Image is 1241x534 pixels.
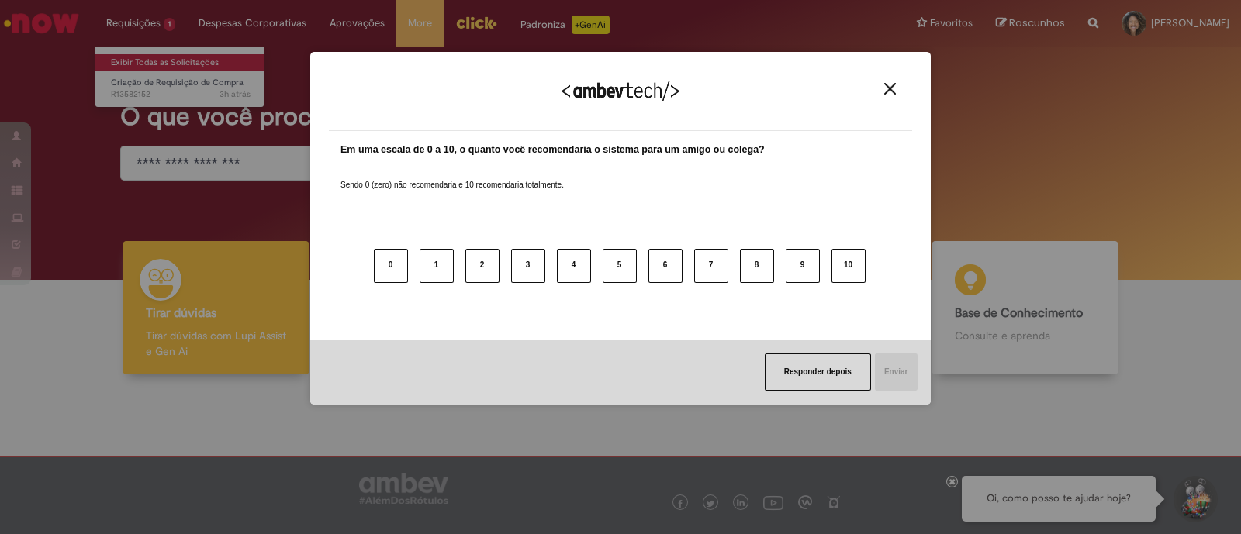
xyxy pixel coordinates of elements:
button: 8 [740,249,774,283]
button: 6 [648,249,683,283]
button: Responder depois [765,353,871,391]
button: 7 [694,249,728,283]
button: 10 [831,249,866,283]
img: Close [884,83,896,95]
label: Em uma escala de 0 a 10, o quanto você recomendaria o sistema para um amigo ou colega? [340,143,765,157]
button: Close [880,82,901,95]
button: 1 [420,249,454,283]
button: 4 [557,249,591,283]
button: 5 [603,249,637,283]
label: Sendo 0 (zero) não recomendaria e 10 recomendaria totalmente. [340,161,564,191]
button: 2 [465,249,500,283]
button: 9 [786,249,820,283]
img: Logo Ambevtech [562,81,679,101]
button: 3 [511,249,545,283]
button: 0 [374,249,408,283]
